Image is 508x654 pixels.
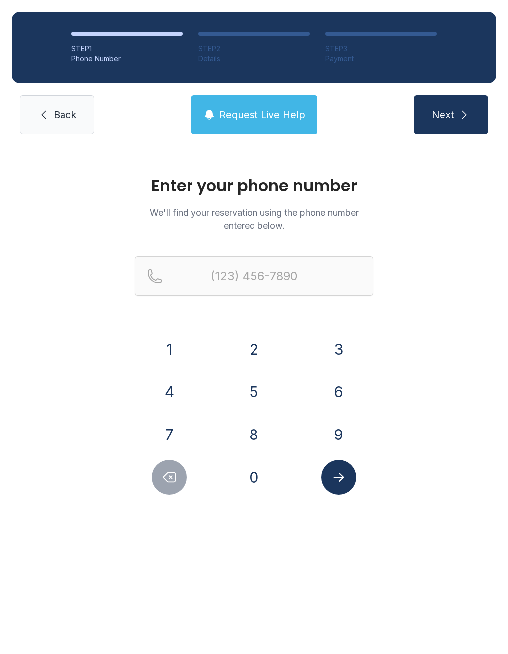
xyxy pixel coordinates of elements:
[71,54,183,64] div: Phone Number
[152,417,187,452] button: 7
[198,44,310,54] div: STEP 2
[237,417,271,452] button: 8
[325,44,437,54] div: STEP 3
[321,374,356,409] button: 6
[237,332,271,366] button: 2
[152,460,187,495] button: Delete number
[321,417,356,452] button: 9
[198,54,310,64] div: Details
[152,332,187,366] button: 1
[135,178,373,194] h1: Enter your phone number
[135,206,373,232] p: We'll find your reservation using the phone number entered below.
[432,108,454,122] span: Next
[237,460,271,495] button: 0
[71,44,183,54] div: STEP 1
[219,108,305,122] span: Request Live Help
[321,332,356,366] button: 3
[152,374,187,409] button: 4
[325,54,437,64] div: Payment
[135,256,373,296] input: Reservation phone number
[237,374,271,409] button: 5
[54,108,76,122] span: Back
[321,460,356,495] button: Submit lookup form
